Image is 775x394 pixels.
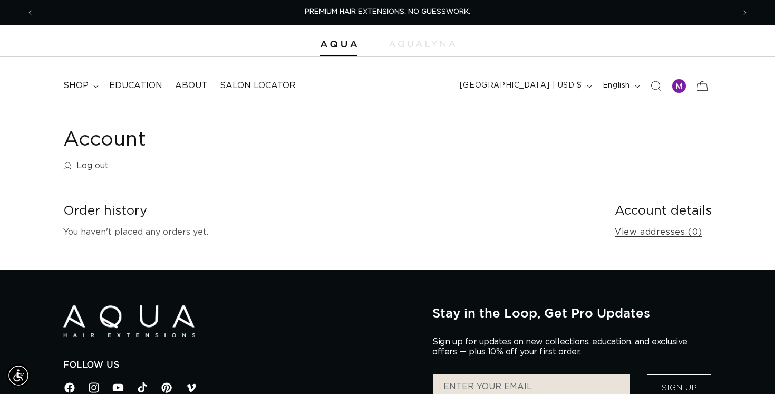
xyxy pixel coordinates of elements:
button: Previous announcement [18,3,42,23]
p: Sign up for updates on new collections, education, and exclusive offers — plus 10% off your first... [432,337,696,357]
button: Next announcement [733,3,757,23]
a: About [169,74,214,98]
h2: Follow Us [63,360,416,371]
p: You haven't placed any orders yet. [63,225,598,240]
a: View addresses (0) [615,225,702,240]
span: [GEOGRAPHIC_DATA] | USD $ [460,80,582,91]
img: Aqua Hair Extensions [63,305,195,338]
h2: Account details [615,203,712,219]
a: Education [103,74,169,98]
img: Aqua Hair Extensions [320,41,357,48]
button: English [596,76,644,96]
iframe: Chat Widget [722,343,775,394]
summary: shop [57,74,103,98]
h2: Order history [63,203,598,219]
h2: Stay in the Loop, Get Pro Updates [432,305,712,320]
button: [GEOGRAPHIC_DATA] | USD $ [453,76,596,96]
img: aqualyna.com [389,41,455,47]
span: PREMIUM HAIR EXTENSIONS. NO GUESSWORK. [305,8,470,15]
span: Salon Locator [220,80,296,91]
div: Accessibility Menu [7,364,30,387]
a: Salon Locator [214,74,302,98]
h1: Account [63,127,712,153]
span: About [175,80,207,91]
a: Log out [63,158,109,174]
span: shop [63,80,89,91]
summary: Search [644,74,667,98]
span: English [603,80,630,91]
span: Education [109,80,162,91]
